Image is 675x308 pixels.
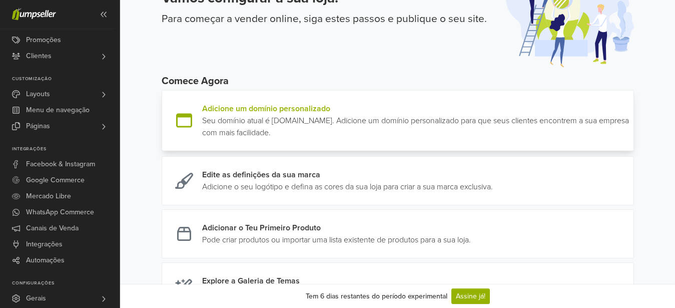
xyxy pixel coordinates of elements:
[162,75,634,87] h5: Comece Agora
[26,102,90,118] span: Menu de navegação
[26,220,79,236] span: Canais de Venda
[26,252,65,268] span: Automações
[26,236,63,252] span: Integrações
[26,32,61,48] span: Promoções
[306,291,447,301] div: Tem 6 dias restantes do período experimental
[26,118,50,134] span: Páginas
[451,288,490,304] a: Assine já!
[26,172,85,188] span: Google Commerce
[26,156,95,172] span: Facebook & Instagram
[26,188,71,204] span: Mercado Libre
[26,290,46,306] span: Gerais
[12,76,120,82] p: Customização
[26,86,50,102] span: Layouts
[26,204,94,220] span: WhatsApp Commerce
[162,11,487,27] p: Para começar a vender online, siga estes passos e publique o seu site.
[12,280,120,286] p: Configurações
[12,146,120,152] p: Integrações
[26,48,52,64] span: Clientes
